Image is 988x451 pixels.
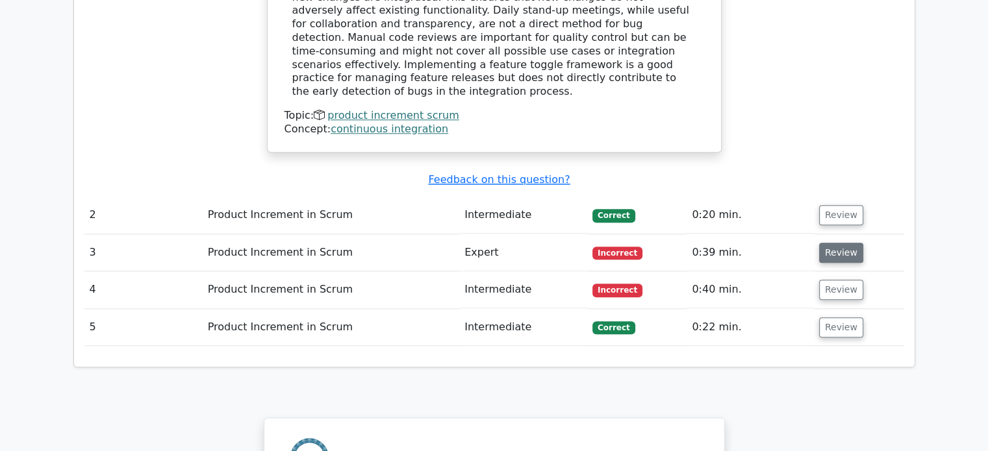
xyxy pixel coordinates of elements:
td: Product Increment in Scrum [203,197,459,234]
button: Review [819,280,863,300]
button: Review [819,243,863,263]
td: 2 [84,197,203,234]
td: Intermediate [459,309,587,346]
td: 4 [84,271,203,308]
button: Review [819,317,863,337]
td: Intermediate [459,197,587,234]
td: Product Increment in Scrum [203,271,459,308]
span: Incorrect [592,284,642,297]
td: 0:20 min. [687,197,813,234]
div: Concept: [285,123,704,136]
span: Correct [592,321,635,334]
td: 0:40 min. [687,271,813,308]
td: Product Increment in Scrum [203,234,459,271]
a: product increment scrum [327,109,459,121]
td: 3 [84,234,203,271]
span: Correct [592,209,635,222]
td: Intermediate [459,271,587,308]
td: 0:22 min. [687,309,813,346]
div: Topic: [285,109,704,123]
span: Incorrect [592,247,642,260]
td: 0:39 min. [687,234,813,271]
td: Expert [459,234,587,271]
td: Product Increment in Scrum [203,309,459,346]
td: 5 [84,309,203,346]
a: Feedback on this question? [428,173,570,186]
a: continuous integration [331,123,448,135]
button: Review [819,205,863,225]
